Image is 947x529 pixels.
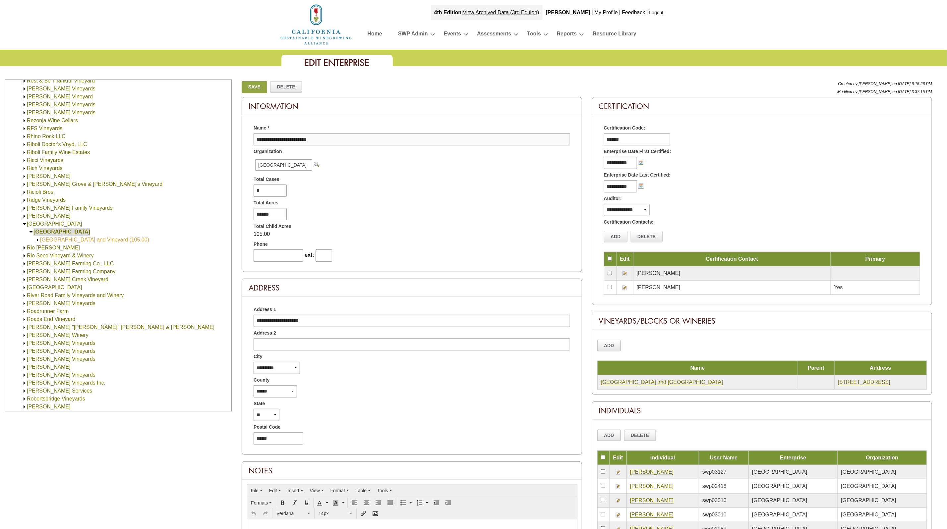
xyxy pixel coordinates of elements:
[27,165,62,171] a: Rich Vineyards
[27,157,63,163] a: Ricci Vineyards
[616,512,621,518] img: Edit
[27,205,112,211] a: [PERSON_NAME] Family Vineyards
[27,356,95,362] a: [PERSON_NAME] Vineyards
[269,488,277,493] span: Edit
[373,498,384,508] div: Align right
[841,498,896,503] span: [GEOGRAPHIC_DATA]
[242,279,581,297] div: Address
[838,379,890,385] a: [STREET_ADDRESS]
[638,160,644,165] img: Choose a date
[22,277,27,282] img: Expand Ritchie Creek Vineyard
[254,148,282,155] span: Organization
[444,29,461,41] a: Events
[331,498,346,508] div: Background color
[22,166,27,171] img: Expand Rich Vineyards
[557,29,577,41] a: Reports
[27,396,85,401] a: Robertsbridge Vineyards
[242,81,267,93] a: Save
[638,183,644,188] img: Choose a date
[619,5,621,20] div: |
[604,195,622,202] span: Auditor:
[841,483,896,489] span: [GEOGRAPHIC_DATA]
[260,508,271,518] div: Redo
[622,271,627,276] img: Edit
[841,512,896,517] span: [GEOGRAPHIC_DATA]
[414,498,430,508] div: Numbered list
[22,261,27,266] img: Expand Rios Farming Co., LLC
[368,29,382,41] a: Home
[27,118,78,123] a: Rezonja Wine Cellars
[837,81,932,94] span: Created by [PERSON_NAME] on [DATE] 6:15:26 PM Modified by [PERSON_NAME] on [DATE] 3:37:15 PM
[22,293,27,298] img: Expand River Road Family Vineyards and Winery
[27,253,94,258] a: Rio Seco Vineyard & Winery
[277,498,288,508] div: Bold
[699,450,749,465] td: User Name
[22,182,27,187] img: Expand Richards Grove & Saralee's Vineyard
[315,498,330,508] div: Text color
[443,498,454,508] div: Increase indent
[630,498,674,503] a: [PERSON_NAME]
[597,361,798,375] td: Name
[22,357,27,362] img: Expand Robert Renzoni Vineyards
[22,245,27,250] img: Expand Rio Robles Vineyard
[27,277,108,282] a: [PERSON_NAME] Creek Vineyard
[463,10,539,15] a: View Archived Data (3rd Edition)
[280,3,353,46] img: logo_cswa2x.png
[27,316,75,322] a: Roads End Vineyard
[22,118,27,123] img: Expand Rezonja Wine Cellars
[305,57,370,69] span: Edit Enterprise
[22,325,27,330] img: Expand Robert "Pete" Pettersen & Pamela Pettersen
[752,469,807,475] span: [GEOGRAPHIC_DATA]
[40,237,149,242] a: [GEOGRAPHIC_DATA] and Vineyard (105.00)
[22,206,27,211] img: Expand Ridgeway Family Vineyards
[27,324,214,330] a: [PERSON_NAME] "[PERSON_NAME]" [PERSON_NAME] & [PERSON_NAME]
[242,462,581,480] div: Notes
[22,150,27,155] img: Expand Riboli Family Wine Estates
[604,148,671,155] span: Enterprise Date First Certified:
[35,238,40,242] img: Expand Rio Lago Ranch and Vineyard (105.00)
[631,231,663,242] a: Delete
[22,134,27,139] img: Expand Rhino Rock LLC
[546,10,590,15] b: [PERSON_NAME]
[254,377,269,384] span: County
[280,21,353,27] a: Home
[798,361,834,375] td: Parent
[22,79,27,83] img: Expand Rest & Be Thankful Vineyard
[22,102,27,107] img: Expand Reynolds Vineyards
[29,230,33,235] img: Collapse Rio Lago Ranch & Vineyard
[27,141,87,147] a: Riboli Doctor's Vnyd, LLC
[27,94,93,99] a: [PERSON_NAME] Vineyard
[630,469,674,475] a: [PERSON_NAME]
[27,340,95,346] a: [PERSON_NAME] Vineyards
[27,133,66,139] a: Rhino Rock LLC
[27,102,95,107] a: [PERSON_NAME] Vineyards
[22,110,27,115] img: Expand Reynoso Vineyards
[594,10,618,15] a: My Profile
[834,361,926,375] td: Address
[370,508,381,518] div: Insert/edit image
[27,245,80,250] a: Rio [PERSON_NAME]
[27,78,95,83] a: Rest & Be Thankful Vineyard
[838,450,927,465] td: Organization
[626,450,699,465] td: Individual
[431,5,543,20] div: |
[831,252,920,266] td: Primary
[649,10,664,15] a: Logout
[33,229,90,235] a: [GEOGRAPHIC_DATA]
[630,512,674,518] a: [PERSON_NAME]
[305,252,314,258] span: ext:
[385,498,396,508] div: Justify
[702,498,727,503] span: swp03010
[22,404,27,409] img: Expand Robertson Vineyard
[22,341,27,346] img: Expand Robert Lauchland Vineyards
[702,512,727,517] span: swp03010
[27,364,71,370] a: [PERSON_NAME]
[27,221,82,227] a: [GEOGRAPHIC_DATA]
[27,300,95,306] a: [PERSON_NAME] Vineyards
[270,81,302,92] a: Delete
[597,430,621,441] a: Add
[254,306,276,313] span: Address 1
[254,176,279,183] span: Total Cases
[22,397,27,401] img: Expand Robertsbridge Vineyards
[610,450,626,465] td: Edit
